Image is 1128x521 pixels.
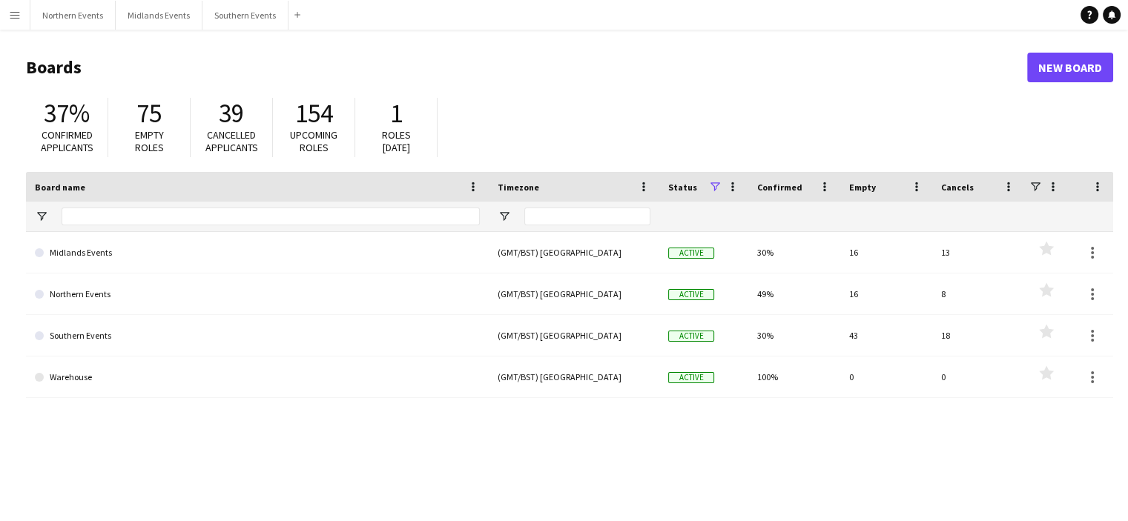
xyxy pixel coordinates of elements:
span: Confirmed applicants [41,128,93,154]
div: 8 [932,273,1024,314]
span: Active [668,289,714,300]
div: 0 [932,356,1024,397]
div: 16 [840,232,932,273]
span: Empty [849,182,876,193]
span: 37% [44,97,90,130]
button: Midlands Events [116,1,202,30]
a: Warehouse [35,356,480,398]
div: 16 [840,273,932,314]
a: New Board [1027,53,1113,82]
span: Roles [DATE] [382,128,411,154]
div: 13 [932,232,1024,273]
button: Southern Events [202,1,288,30]
span: Board name [35,182,85,193]
h1: Boards [26,56,1027,79]
div: 30% [748,232,840,273]
div: 43 [840,315,932,356]
span: Cancels [941,182,974,193]
div: 30% [748,315,840,356]
input: Timezone Filter Input [524,208,650,225]
div: (GMT/BST) [GEOGRAPHIC_DATA] [489,356,659,397]
a: Midlands Events [35,232,480,273]
div: 18 [932,315,1024,356]
span: 39 [219,97,244,130]
span: Upcoming roles [290,128,337,154]
div: (GMT/BST) [GEOGRAPHIC_DATA] [489,273,659,314]
div: (GMT/BST) [GEOGRAPHIC_DATA] [489,232,659,273]
span: Confirmed [757,182,802,193]
div: (GMT/BST) [GEOGRAPHIC_DATA] [489,315,659,356]
span: Empty roles [135,128,164,154]
a: Southern Events [35,315,480,356]
span: Active [668,331,714,342]
span: Cancelled applicants [205,128,258,154]
button: Northern Events [30,1,116,30]
button: Open Filter Menu [498,210,511,223]
span: Active [668,248,714,259]
span: Timezone [498,182,539,193]
span: Active [668,372,714,383]
span: Status [668,182,697,193]
input: Board name Filter Input [62,208,480,225]
span: 75 [136,97,162,130]
a: Northern Events [35,273,480,315]
span: 154 [295,97,333,130]
span: 1 [390,97,403,130]
button: Open Filter Menu [35,210,48,223]
div: 49% [748,273,840,314]
div: 0 [840,356,932,397]
div: 100% [748,356,840,397]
